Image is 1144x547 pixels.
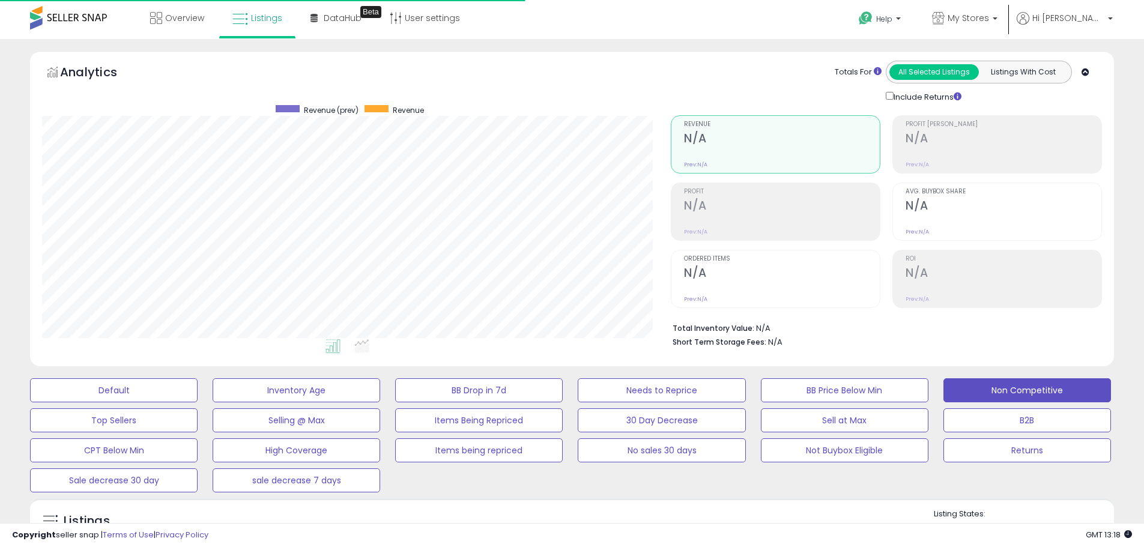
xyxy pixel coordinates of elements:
[304,105,359,115] span: Revenue (prev)
[934,509,1114,520] p: Listing States:
[684,295,707,303] small: Prev: N/A
[943,378,1111,402] button: Non Competitive
[684,256,880,262] span: Ordered Items
[768,336,782,348] span: N/A
[849,2,913,39] a: Help
[1086,529,1132,540] span: 2025-09-12 13:18 GMT
[761,378,928,402] button: BB Price Below Min
[30,438,198,462] button: CPT Below Min
[948,12,989,24] span: My Stores
[877,89,976,103] div: Include Returns
[1036,522,1081,533] label: Deactivated
[906,121,1101,128] span: Profit [PERSON_NAME]
[684,266,880,282] h2: N/A
[30,378,198,402] button: Default
[835,67,882,78] div: Totals For
[906,199,1101,215] h2: N/A
[684,199,880,215] h2: N/A
[761,408,928,432] button: Sell at Max
[395,378,563,402] button: BB Drop in 7d
[165,12,204,24] span: Overview
[943,438,1111,462] button: Returns
[213,378,380,402] button: Inventory Age
[684,189,880,195] span: Profit
[673,320,1093,334] li: N/A
[858,11,873,26] i: Get Help
[12,529,56,540] strong: Copyright
[906,256,1101,262] span: ROI
[324,12,362,24] span: DataHub
[978,64,1068,80] button: Listings With Cost
[889,64,979,80] button: All Selected Listings
[1032,12,1104,24] span: Hi [PERSON_NAME]
[906,189,1101,195] span: Avg. Buybox Share
[673,323,754,333] b: Total Inventory Value:
[906,131,1101,148] h2: N/A
[906,266,1101,282] h2: N/A
[684,131,880,148] h2: N/A
[578,408,745,432] button: 30 Day Decrease
[684,121,880,128] span: Revenue
[12,530,208,541] div: seller snap | |
[64,513,110,530] h5: Listings
[30,408,198,432] button: Top Sellers
[360,6,381,18] div: Tooltip anchor
[103,529,154,540] a: Terms of Use
[906,228,929,235] small: Prev: N/A
[943,408,1111,432] button: B2B
[213,468,380,492] button: sale decrease 7 days
[906,161,929,168] small: Prev: N/A
[213,408,380,432] button: Selling @ Max
[251,12,282,24] span: Listings
[906,295,929,303] small: Prev: N/A
[1017,12,1113,39] a: Hi [PERSON_NAME]
[60,64,141,83] h5: Analytics
[876,14,892,24] span: Help
[684,161,707,168] small: Prev: N/A
[578,378,745,402] button: Needs to Reprice
[395,438,563,462] button: Items being repriced
[156,529,208,540] a: Privacy Policy
[578,438,745,462] button: No sales 30 days
[761,438,928,462] button: Not Buybox Eligible
[684,228,707,235] small: Prev: N/A
[393,105,424,115] span: Revenue
[946,522,968,533] label: Active
[213,438,380,462] button: High Coverage
[673,337,766,347] b: Short Term Storage Fees:
[30,468,198,492] button: Sale decrease 30 day
[395,408,563,432] button: Items Being Repriced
